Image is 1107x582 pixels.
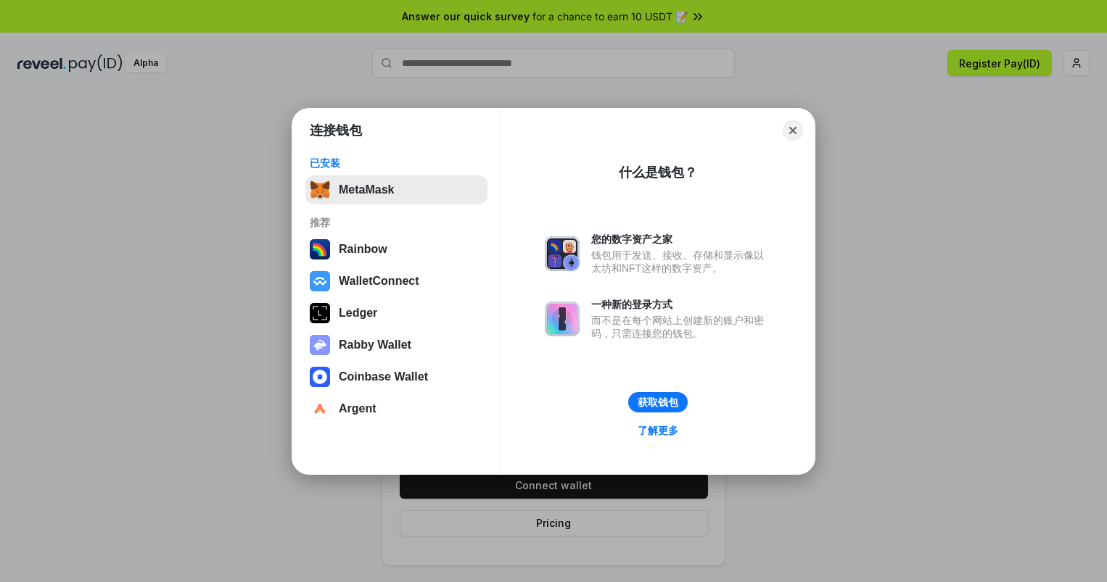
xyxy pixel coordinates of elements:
div: Rainbow [339,243,387,256]
div: WalletConnect [339,275,419,288]
button: Close [783,120,803,141]
div: 一种新的登录方式 [591,298,771,311]
div: 您的数字资产之家 [591,233,771,246]
img: svg+xml,%3Csvg%20xmlns%3D%22http%3A%2F%2Fwww.w3.org%2F2000%2Fsvg%22%20width%3D%2228%22%20height%3... [310,303,330,323]
div: 已安装 [310,157,483,170]
img: svg+xml,%3Csvg%20xmlns%3D%22http%3A%2F%2Fwww.w3.org%2F2000%2Fsvg%22%20fill%3D%22none%22%20viewBox... [545,302,580,336]
button: WalletConnect [305,267,487,296]
div: Ledger [339,307,377,320]
img: svg+xml,%3Csvg%20width%3D%2228%22%20height%3D%2228%22%20viewBox%3D%220%200%2028%2028%22%20fill%3D... [310,271,330,291]
div: 什么是钱包？ [619,164,697,181]
button: MetaMask [305,175,487,204]
h1: 连接钱包 [310,122,362,139]
div: 了解更多 [638,424,678,437]
button: 获取钱包 [628,392,688,412]
img: svg+xml,%3Csvg%20width%3D%22120%22%20height%3D%22120%22%20viewBox%3D%220%200%20120%20120%22%20fil... [310,239,330,259]
button: Argent [305,394,487,423]
div: 获取钱包 [638,396,678,409]
div: 推荐 [310,216,483,229]
div: MetaMask [339,183,394,196]
button: Rainbow [305,235,487,264]
a: 了解更多 [629,421,687,440]
img: svg+xml,%3Csvg%20xmlns%3D%22http%3A%2F%2Fwww.w3.org%2F2000%2Fsvg%22%20fill%3D%22none%22%20viewBox... [545,236,580,271]
button: Coinbase Wallet [305,362,487,391]
button: Ledger [305,299,487,328]
img: svg+xml,%3Csvg%20width%3D%2228%22%20height%3D%2228%22%20viewBox%3D%220%200%2028%2028%22%20fill%3D... [310,399,330,419]
img: svg+xml,%3Csvg%20xmlns%3D%22http%3A%2F%2Fwww.w3.org%2F2000%2Fsvg%22%20fill%3D%22none%22%20viewBox... [310,335,330,355]
div: 而不是在每个网站上创建新的账户和密码，只需连接您的钱包。 [591,314,771,340]
img: svg+xml,%3Csvg%20width%3D%2228%22%20height%3D%2228%22%20viewBox%3D%220%200%2028%2028%22%20fill%3D... [310,367,330,387]
button: Rabby Wallet [305,331,487,359]
div: Coinbase Wallet [339,370,428,383]
div: Rabby Wallet [339,338,411,352]
img: svg+xml,%3Csvg%20fill%3D%22none%22%20height%3D%2233%22%20viewBox%3D%220%200%2035%2033%22%20width%... [310,180,330,200]
div: 钱包用于发送、接收、存储和显示像以太坊和NFT这样的数字资产。 [591,249,771,275]
div: Argent [339,402,376,415]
